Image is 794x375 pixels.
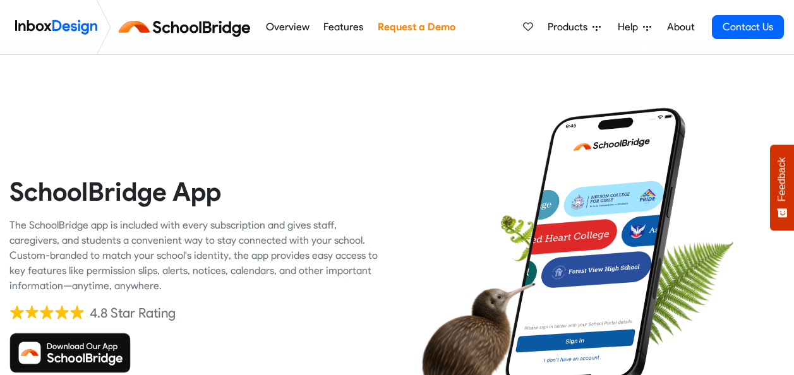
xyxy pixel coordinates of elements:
[374,15,459,40] a: Request a Demo
[90,304,176,323] div: 4.8 Star Rating
[9,176,388,208] heading: SchoolBridge App
[663,15,698,40] a: About
[776,157,788,201] span: Feedback
[613,15,656,40] a: Help
[712,15,784,39] a: Contact Us
[770,145,794,230] button: Feedback - Show survey
[116,12,258,42] img: schoolbridge logo
[320,15,367,40] a: Features
[618,20,643,35] span: Help
[9,333,131,373] img: Download SchoolBridge App
[543,15,606,40] a: Products
[548,20,592,35] span: Products
[9,218,388,294] div: The SchoolBridge app is included with every subscription and gives staff, caregivers, and student...
[262,15,313,40] a: Overview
